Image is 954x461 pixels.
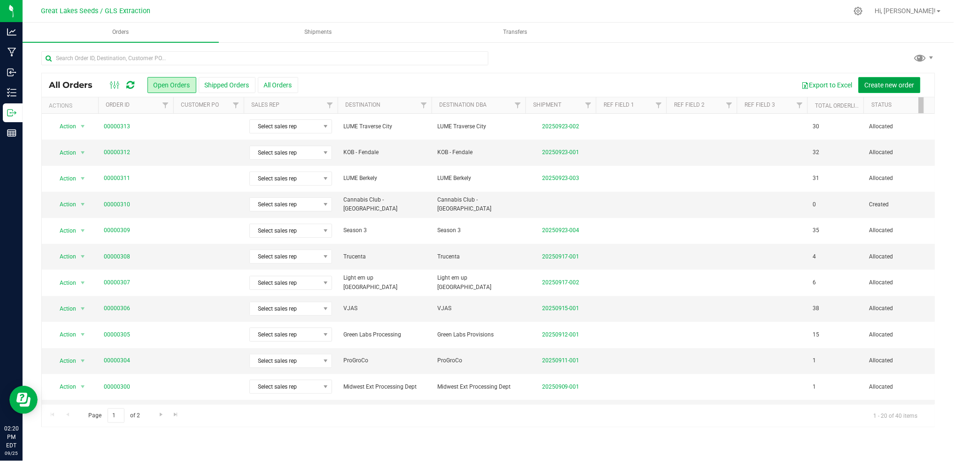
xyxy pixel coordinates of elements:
[875,7,936,15] span: Hi, [PERSON_NAME]!
[322,97,338,113] a: Filter
[542,279,580,286] a: 20250917-002
[250,250,320,263] span: Select sales rep
[228,97,244,113] a: Filter
[510,97,526,113] a: Filter
[869,226,929,235] span: Allocated
[51,146,77,159] span: Action
[869,122,929,131] span: Allocated
[77,120,89,133] span: select
[869,252,929,261] span: Allocated
[7,68,16,77] inline-svg: Inbound
[542,175,580,181] a: 20250923-003
[869,200,929,209] span: Created
[343,356,426,365] span: ProGroCo
[869,174,929,183] span: Allocated
[250,302,320,315] span: Select sales rep
[745,102,775,108] a: Ref Field 3
[51,328,77,341] span: Action
[437,174,520,183] span: LUME Berkely
[7,47,16,57] inline-svg: Manufacturing
[77,250,89,263] span: select
[721,97,737,113] a: Filter
[813,278,816,287] span: 6
[919,97,934,113] a: Filter
[77,380,89,393] span: select
[51,172,77,185] span: Action
[104,252,130,261] a: 00000308
[104,122,130,131] a: 00000313
[542,149,580,156] a: 20250923-001
[813,200,816,209] span: 0
[869,383,929,391] span: Allocated
[7,27,16,37] inline-svg: Analytics
[437,122,520,131] span: LUME Traverse City
[343,273,426,291] span: Light em up [GEOGRAPHIC_DATA]
[437,273,520,291] span: Light em up [GEOGRAPHIC_DATA]
[542,383,580,390] a: 20250909-001
[343,122,426,131] span: LUME Traverse City
[417,23,613,42] a: Transfers
[674,102,705,108] a: Ref Field 2
[871,102,892,108] a: Status
[869,304,929,313] span: Allocated
[250,120,320,133] span: Select sales rep
[169,408,183,421] a: Go to the last page
[343,148,426,157] span: KOB - Fendale
[542,305,580,312] a: 20250915-001
[651,97,667,113] a: Filter
[869,330,929,339] span: Allocated
[345,102,380,108] a: Destination
[181,102,219,108] a: Customer PO
[813,383,816,391] span: 1
[220,23,416,42] a: Shipments
[866,408,925,422] span: 1 - 20 of 40 items
[104,174,130,183] a: 00000311
[869,356,929,365] span: Allocated
[869,148,929,157] span: Allocated
[813,174,820,183] span: 31
[104,383,130,391] a: 00000300
[343,304,426,313] span: VJAS
[7,88,16,97] inline-svg: Inventory
[533,102,561,108] a: Shipment
[250,146,320,159] span: Select sales rep
[343,174,426,183] span: LUME Berkely
[542,357,580,364] a: 20250911-001
[51,224,77,237] span: Action
[853,7,864,16] div: Manage settings
[41,7,151,15] span: Great Lakes Seeds / GLS Extraction
[258,77,298,93] button: All Orders
[250,328,320,341] span: Select sales rep
[51,198,77,211] span: Action
[77,302,89,315] span: select
[158,97,173,113] a: Filter
[104,226,130,235] a: 00000309
[343,195,426,213] span: Cannabis Club - [GEOGRAPHIC_DATA]
[49,80,102,90] span: All Orders
[542,331,580,338] a: 20250912-001
[147,77,196,93] button: Open Orders
[77,354,89,367] span: select
[792,97,807,113] a: Filter
[813,252,816,261] span: 4
[77,276,89,289] span: select
[250,224,320,237] span: Select sales rep
[77,198,89,211] span: select
[250,172,320,185] span: Select sales rep
[815,102,866,109] a: Total Orderlines
[437,330,520,339] span: Green Labs Provisions
[292,28,344,36] span: Shipments
[813,304,820,313] span: 38
[154,408,168,421] a: Go to the next page
[7,128,16,138] inline-svg: Reports
[813,226,820,235] span: 35
[51,354,77,367] span: Action
[343,330,426,339] span: Green Labs Processing
[104,356,130,365] a: 00000304
[250,380,320,393] span: Select sales rep
[250,276,320,289] span: Select sales rep
[104,200,130,209] a: 00000310
[41,51,489,65] input: Search Order ID, Destination, Customer PO...
[51,380,77,393] span: Action
[251,102,279,108] a: Sales Rep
